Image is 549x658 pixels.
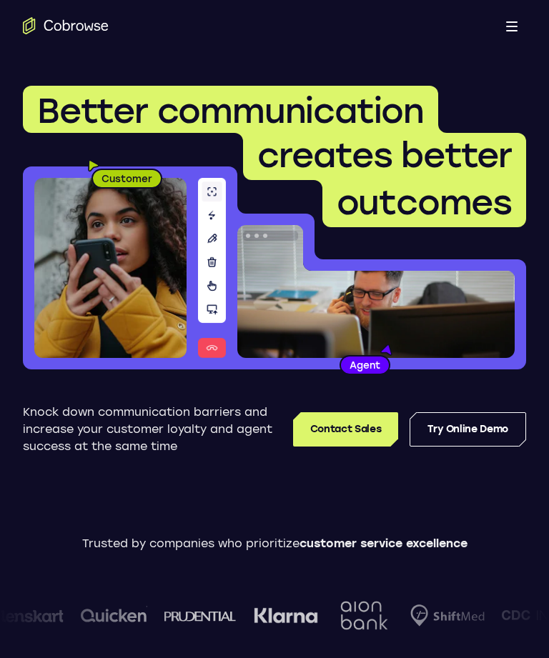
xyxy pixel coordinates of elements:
[335,587,393,644] img: Aion Bank
[410,412,526,447] a: Try Online Demo
[164,610,237,622] img: prudential
[300,537,468,550] span: customer service excellence
[237,225,515,358] img: A customer support agent talking on the phone
[198,178,226,358] img: A series of tools used in co-browsing sessions
[254,607,318,624] img: Klarna
[293,412,398,447] a: Contact Sales
[34,178,187,358] img: A customer holding their phone
[23,404,288,455] p: Knock down communication barriers and increase your customer loyalty and agent success at the sam...
[257,134,512,176] span: creates better
[337,181,512,223] span: outcomes
[37,90,424,131] span: Better communication
[23,17,109,34] a: Go to the home page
